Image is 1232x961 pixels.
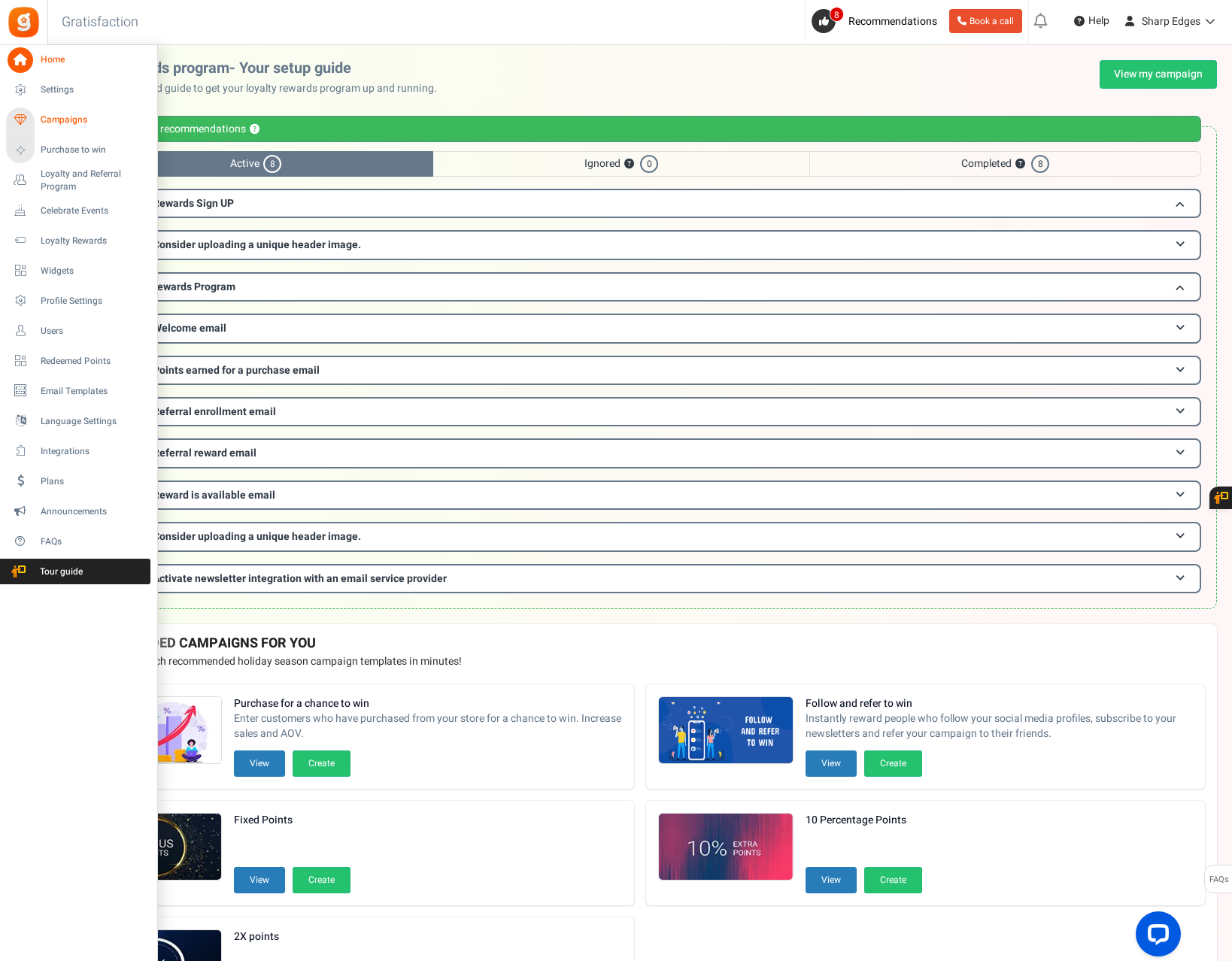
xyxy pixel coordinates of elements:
span: Settings [41,83,146,96]
span: Instantly reward people who follow your social media profiles, subscribe to your newsletters and ... [806,711,1194,741]
button: View [234,867,285,893]
strong: Follow and refer to win [806,696,1194,711]
span: Buyers Rewards Program [115,279,235,295]
a: Loyalty and Referral Program [6,168,150,193]
a: View my campaign [1100,60,1217,89]
span: Consider uploading a unique header image. [153,529,361,544]
span: 8 [1031,155,1049,173]
button: Create [293,867,350,893]
h4: RECOMMENDED CAMPAIGNS FOR YOU [74,636,1205,651]
span: Reward is available email [153,487,275,503]
span: Redeemed Points [41,355,146,368]
button: ? [624,159,634,169]
a: Loyalty Rewards [6,228,150,253]
a: Help [1068,9,1115,33]
a: Language Settings [6,408,150,434]
p: Use this personalized guide to get your loyalty rewards program up and running. [62,81,449,96]
span: Celebrate Events [41,205,146,217]
p: Preview and launch recommended holiday season campaign templates in minutes! [74,654,1205,669]
strong: Fixed Points [234,813,350,828]
a: Email Templates [6,378,150,404]
a: Widgets [6,258,150,283]
button: ? [1015,159,1025,169]
button: View [806,867,857,893]
h2: Loyalty rewards program- Your setup guide [62,60,449,77]
a: Redeemed Points [6,348,150,374]
span: Loyalty and Referral Program [41,168,150,193]
span: Active [78,151,433,177]
span: Completed [809,151,1201,177]
span: Widgets [41,265,146,277]
img: Recommended Campaigns [659,697,793,765]
a: Profile Settings [6,288,150,314]
span: 8 [830,7,844,22]
span: Sharp Edges [1142,14,1200,29]
a: Users [6,318,150,344]
a: Book a call [949,9,1022,33]
h3: Gratisfaction [45,8,155,38]
span: Email Templates [41,385,146,398]
span: Campaigns [41,114,146,126]
span: Referral reward email [153,445,256,461]
a: Purchase to win [6,138,150,163]
a: FAQs [6,529,150,554]
a: Integrations [6,438,150,464]
button: Create [293,750,350,777]
button: View [234,750,285,777]
span: Enter customers who have purchased from your store for a chance to win. Increase sales and AOV. [234,711,622,741]
span: Activate newsletter integration with an email service provider [153,571,447,587]
img: Recommended Campaigns [659,814,793,881]
span: Plans [41,475,146,488]
span: Home [41,53,146,66]
button: View [806,750,857,777]
span: Integrations [41,445,146,458]
span: Announcements [41,505,146,518]
span: Loyalty Rewards Sign UP [115,196,234,211]
span: 8 [263,155,281,173]
span: 0 [640,155,658,173]
button: ? [250,125,259,135]
span: Consider uploading a unique header image. [153,237,361,253]
span: Ignored [433,151,809,177]
a: Plans [6,468,150,494]
span: Help [1085,14,1109,29]
span: FAQs [1209,866,1229,894]
span: FAQs [41,535,146,548]
span: Points earned for a purchase email [153,362,320,378]
span: Recommendations [848,14,937,29]
span: Users [41,325,146,338]
span: Profile Settings [41,295,146,308]
strong: Purchase for a chance to win [234,696,622,711]
span: Purchase to win [41,144,146,156]
span: Referral enrollment email [153,404,276,420]
span: Tour guide [7,565,112,578]
a: Campaigns [6,108,150,133]
a: Celebrate Events [6,198,150,223]
span: Language Settings [41,415,146,428]
button: Create [864,867,922,893]
span: Loyalty Rewards [41,235,146,247]
a: Home [6,47,150,73]
div: Personalized recommendations [78,116,1201,142]
a: Settings [6,77,150,103]
span: Welcome email [153,320,226,336]
strong: 10 Percentage Points [806,813,922,828]
img: Gratisfaction [7,5,41,39]
button: Create [864,750,922,777]
strong: 2X points [234,929,350,944]
a: 8 Recommendations [812,9,943,33]
a: Announcements [6,499,150,524]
